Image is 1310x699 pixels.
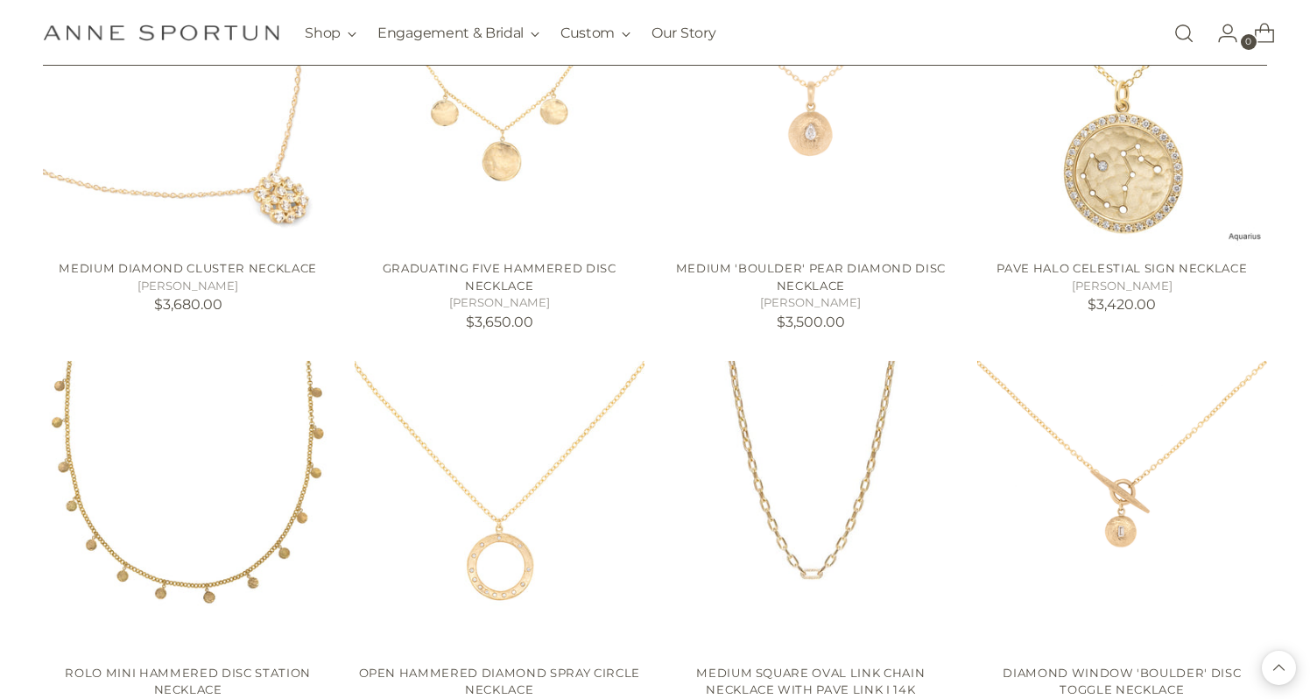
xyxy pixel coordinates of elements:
[466,314,533,330] span: $3,650.00
[43,361,333,651] a: Rolo Mini Hammered Disc Station Necklace
[1240,16,1275,51] a: Open cart modal
[560,14,630,53] button: Custom
[305,14,356,53] button: Shop
[154,296,222,313] span: $3,680.00
[1003,666,1241,697] a: Diamond Window 'Boulder' Disc Toggle Necklace
[377,14,539,53] button: Engagement & Bridal
[997,261,1247,275] a: Pave Halo Celestial Sign Necklace
[651,14,715,53] a: Our Story
[59,261,316,275] a: Medium Diamond Cluster Necklace
[359,666,640,697] a: Open Hammered Diamond Spray Circle Necklace
[43,25,279,41] a: Anne Sportun Fine Jewellery
[696,666,925,697] a: Medium Square Oval Link Chain Necklace With Pave Link I 14k
[676,261,946,293] a: Medium 'Boulder' Pear Diamond Disc Necklace
[777,314,845,330] span: $3,500.00
[355,361,644,651] a: Open Hammered Diamond Spray Circle Necklace
[1241,34,1257,50] span: 0
[355,294,644,312] h5: [PERSON_NAME]
[666,294,956,312] h5: [PERSON_NAME]
[65,666,310,697] a: Rolo Mini Hammered Disc Station Necklace
[666,361,956,651] a: Medium Square Oval Link Chain Necklace With Pave Link I 14k
[1088,296,1156,313] span: $3,420.00
[43,278,333,295] h5: [PERSON_NAME]
[383,261,616,293] a: Graduating Five Hammered Disc Necklace
[1262,651,1296,685] button: Back to top
[1203,16,1238,51] a: Go to the account page
[977,361,1267,651] a: Diamond Window 'Boulder' Disc Toggle Necklace
[1166,16,1201,51] a: Open search modal
[977,278,1267,295] h5: [PERSON_NAME]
